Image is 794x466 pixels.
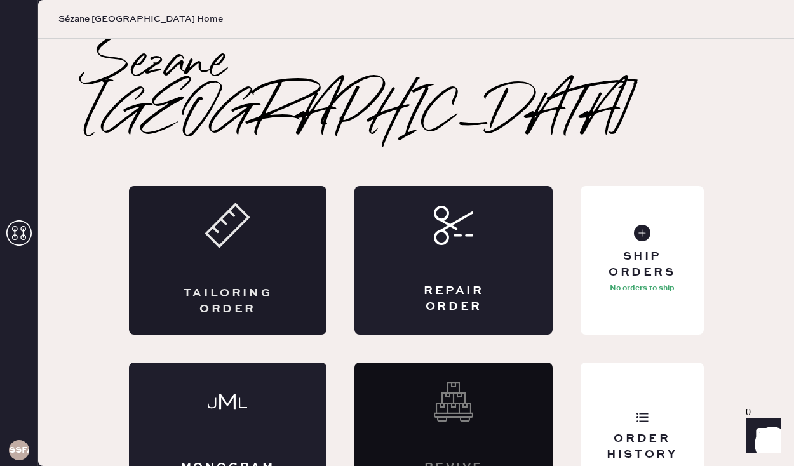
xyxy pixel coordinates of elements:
[180,286,276,317] div: Tailoring Order
[734,409,788,463] iframe: Front Chat
[405,283,502,315] div: Repair Order
[591,249,693,281] div: Ship Orders
[591,431,693,463] div: Order History
[610,281,675,296] p: No orders to ship
[89,39,743,140] h2: Sezane [GEOGRAPHIC_DATA]
[9,446,29,455] h3: SSFA
[58,13,223,25] span: Sézane [GEOGRAPHIC_DATA] Home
